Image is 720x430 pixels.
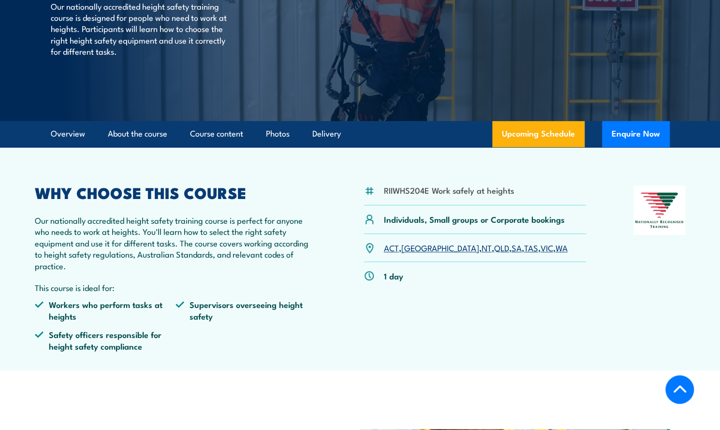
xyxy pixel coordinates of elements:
img: Nationally Recognised Training logo. [633,185,686,235]
a: TAS [524,242,538,253]
h2: WHY CHOOSE THIS COURSE [35,185,317,199]
a: VIC [541,242,553,253]
p: This course is ideal for: [35,282,317,293]
a: Course content [190,121,243,147]
a: WA [556,242,568,253]
a: Photos [266,121,290,147]
p: Individuals, Small groups or Corporate bookings [384,214,565,225]
p: 1 day [384,270,403,281]
a: SA [512,242,522,253]
a: About the course [108,121,167,147]
button: Enquire Now [602,121,670,147]
a: [GEOGRAPHIC_DATA] [401,242,479,253]
p: , , , , , , , [384,242,568,253]
a: Delivery [312,121,341,147]
li: Safety officers responsible for height safety compliance [35,329,176,352]
li: Workers who perform tasks at heights [35,299,176,322]
p: Our nationally accredited height safety training course is perfect for anyone who needs to work a... [35,215,317,271]
a: QLD [494,242,509,253]
a: ACT [384,242,399,253]
li: RIIWHS204E Work safely at heights [384,184,514,196]
a: NT [482,242,492,253]
a: Overview [51,121,85,147]
p: Our nationally accredited height safety training course is designed for people who need to work a... [51,0,227,57]
li: Supervisors overseeing height safety [176,299,317,322]
a: Upcoming Schedule [492,121,585,147]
